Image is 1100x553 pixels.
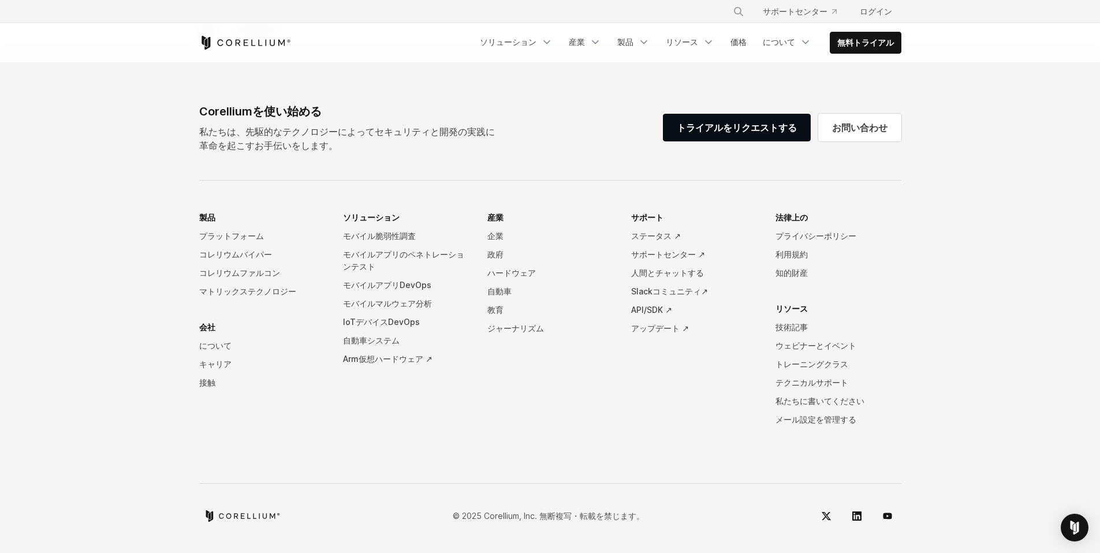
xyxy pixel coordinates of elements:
[631,268,704,278] font: 人間とチャットする
[775,249,808,259] font: 利用規約
[343,249,464,271] font: モバイルアプリのペネトレーションテスト
[199,104,322,118] font: Corelliumを使い始める
[1061,514,1088,541] div: インターコムメッセンジャーを開く
[199,249,272,259] font: コレリウムバイパー
[763,6,827,16] font: サポートセンター
[487,286,512,296] font: 自動車
[775,396,864,406] font: 私たちに書いてください
[874,502,901,530] a: ユーチューブ
[487,249,504,259] font: 政府
[775,359,848,369] font: トレーニングクラス
[453,511,644,521] font: © 2025 Corellium, Inc. 無断複写・転載を禁じます。
[860,6,892,16] font: ログイン
[199,359,232,369] font: キャリア
[199,36,291,50] a: コレリウムホーム
[487,231,504,241] font: 企業
[480,37,536,47] font: ソリューション
[487,305,504,315] font: 教育
[818,114,901,141] a: お問い合わせ
[631,231,681,241] font: ステータス ↗
[812,502,840,530] a: ツイッター
[763,37,795,47] font: について
[663,114,811,141] a: トライアルをリクエストする
[343,231,416,241] font: モバイル脆弱性調査
[343,280,431,290] font: モバイルアプリDevOps
[775,231,856,241] font: プライバシーポリシー
[199,341,232,350] font: について
[199,286,296,296] font: マトリックステクノロジー
[631,249,705,259] font: サポートセンター ↗
[617,37,633,47] font: 製品
[837,38,894,47] font: 無料トライアル
[199,378,215,387] font: 接触
[343,354,432,364] font: Arm仮想ハードウェア ↗
[631,286,708,296] font: Slackコミュニティ↗
[775,322,808,332] font: 技術記事
[728,1,749,22] button: 検索
[343,317,420,327] font: IoTデバイスDevOps
[843,502,871,530] a: リンクトイン
[677,122,797,133] font: トライアルをリクエストする
[204,510,281,522] a: コレリウムホーム
[775,414,856,424] font: メール設定を管理する
[199,208,901,446] div: ナビゲーションメニュー
[775,341,856,350] font: ウェビナーとイベント
[343,298,432,308] font: モバイルマルウェア分析
[487,268,536,278] font: ハードウェア
[775,378,848,387] font: テクニカルサポート
[343,335,400,345] font: 自動車システム
[199,231,264,241] font: プラットフォーム
[473,32,901,54] div: ナビゲーションメニュー
[199,268,280,278] font: コレリウムファルコン
[666,37,698,47] font: リソース
[631,305,672,315] font: API/SDK ↗
[199,126,495,151] font: 私たちは、先駆的なテクノロジーによってセキュリティと開発の実践に革命を起こすお手伝いをします。
[569,37,585,47] font: 産業
[719,1,901,22] div: ナビゲーションメニュー
[487,323,544,333] font: ジャーナリズム
[775,268,808,278] font: 知的財産
[631,323,689,333] font: アップデート ↗
[730,37,747,47] font: 価格
[832,122,888,133] font: お問い合わせ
